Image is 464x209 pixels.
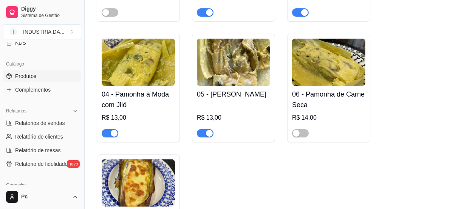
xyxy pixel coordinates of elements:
a: Relatório de fidelidadenovo [3,158,81,170]
div: R$ 13,00 [197,113,270,122]
a: Complementos [3,84,81,96]
h4: 04 - Pamonha à Moda com Jiló [102,89,175,110]
span: Relatórios de vendas [15,119,65,127]
div: Catálogo [3,58,81,70]
a: Relatório de mesas [3,144,81,156]
span: Relatório de fidelidade [15,160,68,168]
span: Sistema de Gestão [21,12,78,19]
span: Complementos [15,86,51,94]
span: Relatório de clientes [15,133,63,140]
button: Pc [3,188,81,206]
h4: 05 - [PERSON_NAME] [197,89,270,100]
span: Relatórios [6,108,26,114]
a: Relatório de clientes [3,131,81,143]
h4: 06 - Pamonha de Carne Seca [292,89,365,110]
span: Relatório de mesas [15,147,61,154]
a: Produtos [3,70,81,82]
span: KDS [15,39,26,47]
img: product-image [292,39,365,86]
span: Pc [21,193,69,200]
div: INDUSTRIA DA ... [23,28,65,36]
div: R$ 13,00 [102,113,175,122]
button: Select a team [3,24,81,39]
img: product-image [197,39,270,86]
img: product-image [102,39,175,86]
div: Gerenciar [3,179,81,191]
span: I [9,28,17,36]
a: DiggySistema de Gestão [3,3,81,21]
div: R$ 14,00 [292,113,365,122]
span: Produtos [15,72,36,80]
span: Diggy [21,6,78,12]
a: KDS [3,37,81,49]
img: product-image [102,159,175,207]
a: Relatórios de vendas [3,117,81,129]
